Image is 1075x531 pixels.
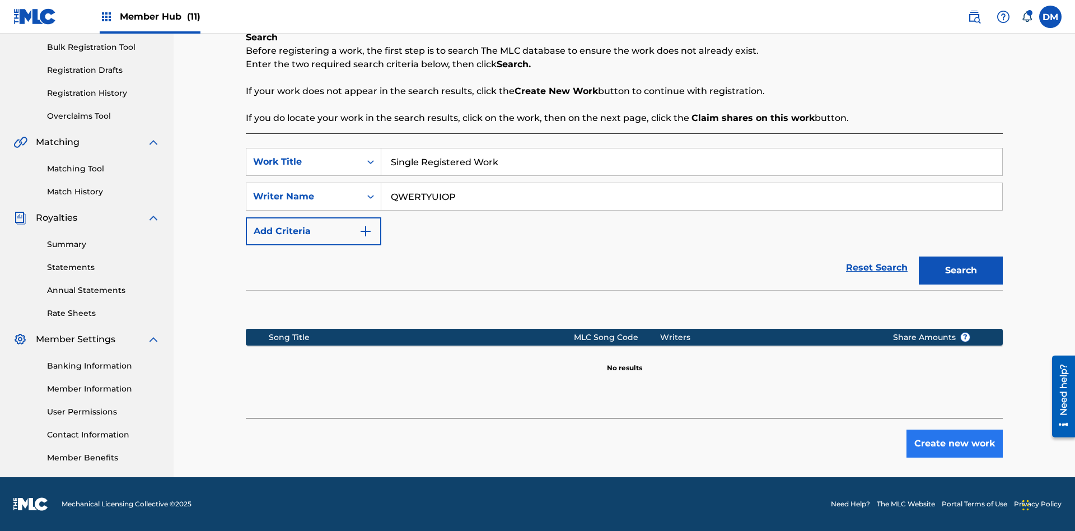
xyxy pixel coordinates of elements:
p: No results [607,350,642,373]
span: Mechanical Licensing Collective © 2025 [62,499,191,509]
a: Annual Statements [47,285,160,296]
p: If your work does not appear in the search results, click the button to continue with registration. [246,85,1003,98]
span: Matching [36,136,80,149]
img: expand [147,211,160,225]
a: Privacy Policy [1014,499,1062,509]
iframe: Chat Widget [1019,477,1075,531]
a: Summary [47,239,160,250]
a: Banking Information [47,360,160,372]
img: Matching [13,136,27,149]
strong: Create New Work [515,86,598,96]
p: Before registering a work, the first step is to search The MLC database to ensure the work does n... [246,44,1003,58]
a: Rate Sheets [47,308,160,319]
div: MLC Song Code [574,332,660,343]
div: Work Title [253,155,354,169]
img: expand [147,333,160,346]
img: Member Settings [13,333,27,346]
div: Drag [1022,488,1029,522]
a: Member Benefits [47,452,160,464]
iframe: Resource Center [1044,351,1075,443]
a: Bulk Registration Tool [47,41,160,53]
a: Match History [47,186,160,198]
a: Registration Drafts [47,64,160,76]
span: Share Amounts [893,332,970,343]
img: help [997,10,1010,24]
b: Search [246,32,278,43]
button: Add Criteria [246,217,381,245]
img: Royalties [13,211,27,225]
span: Royalties [36,211,77,225]
a: Portal Terms of Use [942,499,1007,509]
div: Writers [660,332,876,343]
img: 9d2ae6d4665cec9f34b9.svg [359,225,372,238]
a: The MLC Website [877,499,935,509]
p: Enter the two required search criteria below, then click [246,58,1003,71]
img: logo [13,497,48,511]
p: If you do locate your work in the search results, click on the work, then on the next page, click... [246,111,1003,125]
div: Help [992,6,1015,28]
img: MLC Logo [13,8,57,25]
a: Registration History [47,87,160,99]
a: Reset Search [840,255,913,280]
span: ? [961,333,970,342]
div: Song Title [269,332,574,343]
a: Member Information [47,383,160,395]
div: Writer Name [253,190,354,203]
img: search [968,10,981,24]
a: User Permissions [47,406,160,418]
span: Member Hub [120,10,200,23]
strong: Claim shares on this work [691,113,815,123]
div: User Menu [1039,6,1062,28]
span: Member Settings [36,333,115,346]
a: Need Help? [831,499,870,509]
a: Contact Information [47,429,160,441]
a: Overclaims Tool [47,110,160,122]
a: Public Search [963,6,985,28]
img: expand [147,136,160,149]
div: Notifications [1021,11,1032,22]
img: Top Rightsholders [100,10,113,24]
strong: Search. [497,59,531,69]
button: Create new work [906,430,1003,458]
form: Search Form [246,148,1003,290]
a: Matching Tool [47,163,160,175]
span: (11) [187,11,200,22]
a: Statements [47,262,160,273]
button: Search [919,257,1003,285]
